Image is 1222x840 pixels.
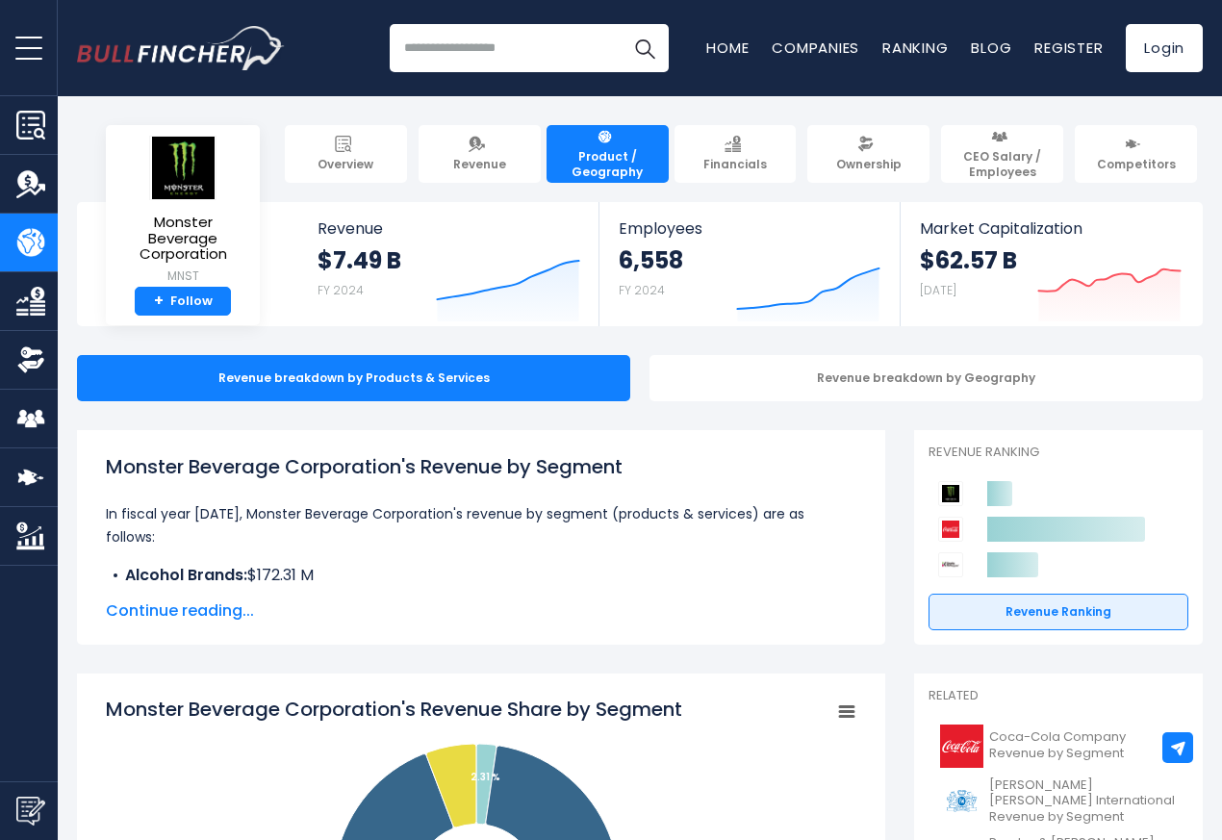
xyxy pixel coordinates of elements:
[807,125,929,183] a: Ownership
[1126,24,1203,72] a: Login
[419,125,541,183] a: Revenue
[555,149,660,179] span: Product / Geography
[77,26,284,70] a: Go to homepage
[77,26,285,70] img: Bullfincher logo
[920,282,956,298] small: [DATE]
[16,345,45,374] img: Ownership
[547,125,669,183] a: Product / Geography
[929,594,1188,630] a: Revenue Ranking
[619,282,665,298] small: FY 2024
[941,125,1063,183] a: CEO Salary / Employees
[619,219,879,238] span: Employees
[318,282,364,298] small: FY 2024
[621,24,669,72] button: Search
[120,135,245,287] a: Monster Beverage Corporation MNST
[106,502,856,548] p: In fiscal year [DATE], Monster Beverage Corporation's revenue by segment (products & services) ar...
[929,445,1188,461] p: Revenue Ranking
[125,564,247,586] b: Alcohol Brands:
[1075,125,1197,183] a: Competitors
[77,355,630,401] div: Revenue breakdown by Products & Services
[703,157,767,172] span: Financials
[675,125,797,183] a: Financials
[318,245,401,275] strong: $7.49 B
[836,157,902,172] span: Ownership
[989,777,1177,827] span: [PERSON_NAME] [PERSON_NAME] International Revenue by Segment
[285,125,407,183] a: Overview
[706,38,749,58] a: Home
[971,38,1011,58] a: Blog
[1097,157,1176,172] span: Competitors
[950,149,1055,179] span: CEO Salary / Employees
[989,729,1177,762] span: Coca-Cola Company Revenue by Segment
[929,720,1188,773] a: Coca-Cola Company Revenue by Segment
[772,38,859,58] a: Companies
[106,696,682,723] tspan: Monster Beverage Corporation's Revenue Share by Segment
[106,599,856,623] span: Continue reading...
[882,38,948,58] a: Ranking
[938,517,963,542] img: Coca-Cola Company competitors logo
[106,564,856,587] li: $172.31 M
[938,552,963,577] img: Keurig Dr Pepper competitors logo
[106,452,856,481] h1: Monster Beverage Corporation's Revenue by Segment
[938,481,963,506] img: Monster Beverage Corporation competitors logo
[318,157,373,172] span: Overview
[298,202,599,326] a: Revenue $7.49 B FY 2024
[619,245,683,275] strong: 6,558
[471,770,500,784] tspan: 2.31 %
[929,688,1188,704] p: Related
[453,157,506,172] span: Revenue
[121,215,244,263] span: Monster Beverage Corporation
[121,267,244,285] small: MNST
[1034,38,1103,58] a: Register
[940,779,983,823] img: PM logo
[135,287,231,317] a: +Follow
[920,219,1182,238] span: Market Capitalization
[940,725,983,768] img: KO logo
[920,245,1017,275] strong: $62.57 B
[318,219,580,238] span: Revenue
[599,202,899,326] a: Employees 6,558 FY 2024
[929,773,1188,831] a: [PERSON_NAME] [PERSON_NAME] International Revenue by Segment
[649,355,1203,401] div: Revenue breakdown by Geography
[901,202,1201,326] a: Market Capitalization $62.57 B [DATE]
[154,293,164,310] strong: +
